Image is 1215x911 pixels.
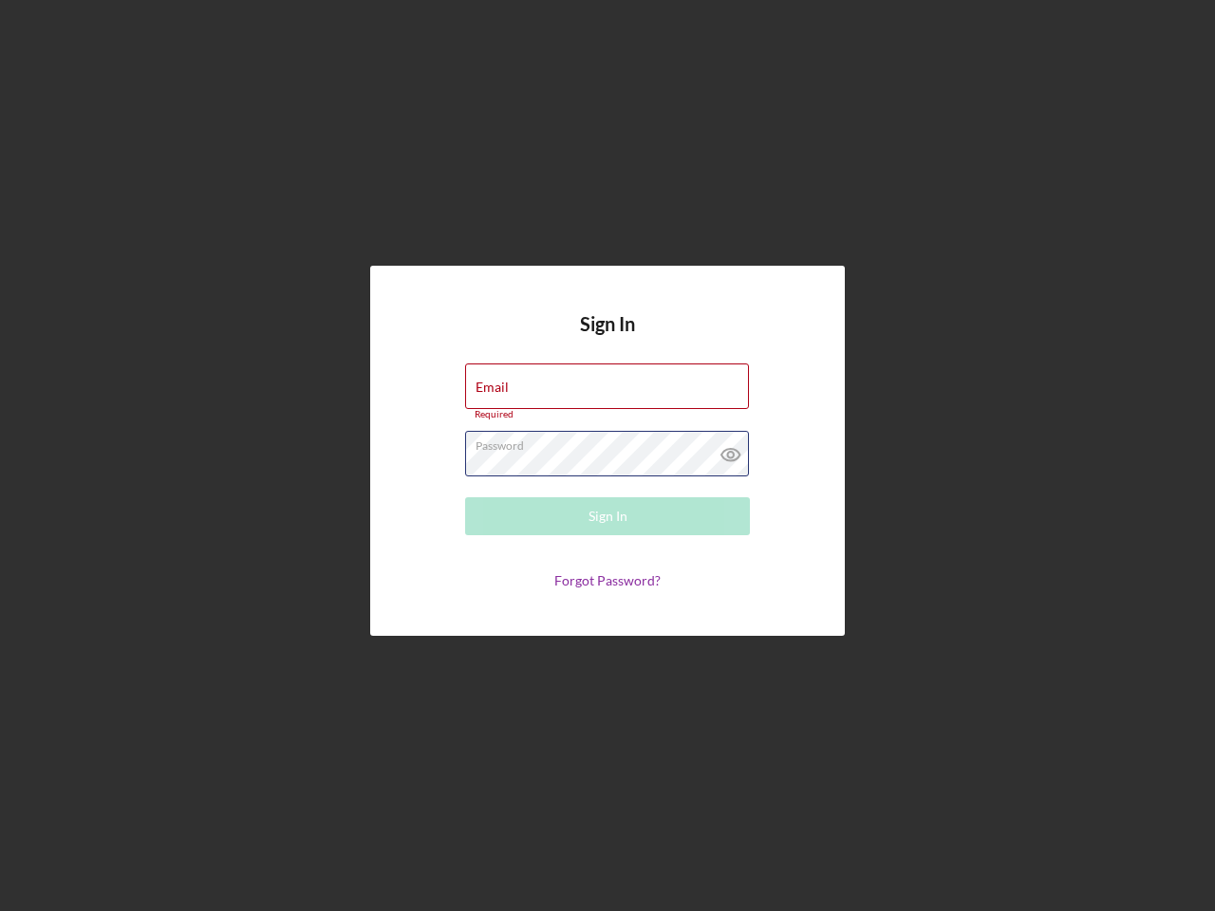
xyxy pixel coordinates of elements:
label: Password [476,432,749,453]
div: Required [465,409,750,420]
label: Email [476,380,509,395]
h4: Sign In [580,313,635,363]
div: Sign In [589,497,627,535]
a: Forgot Password? [554,572,661,588]
button: Sign In [465,497,750,535]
